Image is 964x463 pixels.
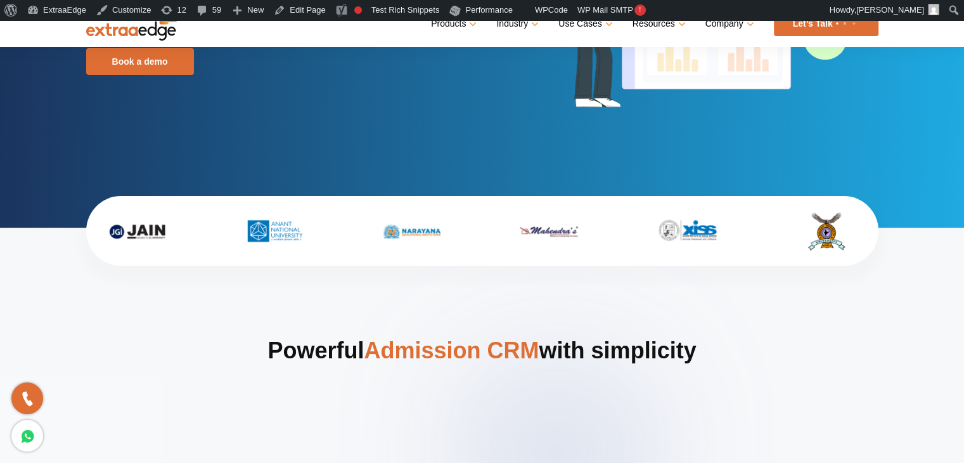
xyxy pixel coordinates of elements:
a: Let’s Talk [774,11,878,36]
a: Use Cases [558,15,610,33]
span: [PERSON_NAME] [856,5,924,15]
h2: Powerful with simplicity [86,336,878,417]
a: Book a demo [86,48,194,75]
span: ! [634,4,646,16]
a: Industry [496,15,536,33]
a: Resources [633,15,683,33]
a: Products [431,15,474,33]
a: Company [705,15,752,33]
span: Admission CRM [364,337,539,363]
